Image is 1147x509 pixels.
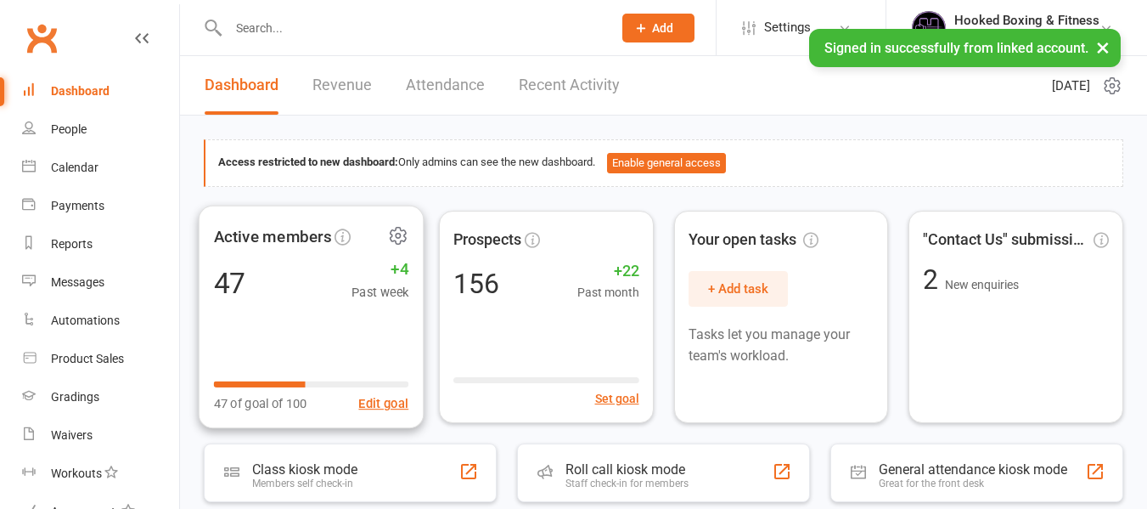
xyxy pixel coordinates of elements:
button: Add [622,14,694,42]
a: Revenue [312,56,372,115]
div: Only admins can see the new dashboard. [218,153,1110,173]
span: Settings [764,8,811,47]
span: Signed in successfully from linked account. [824,40,1088,56]
div: Great for the front desk [879,478,1067,489]
span: Your open tasks [689,228,818,252]
button: Edit goal [358,393,408,413]
a: Automations [22,302,179,340]
span: Past month [577,283,639,302]
span: +22 [577,259,639,284]
div: Class kiosk mode [252,461,357,478]
p: Tasks let you manage your team's workload. [689,324,874,367]
div: Dashboard [51,84,110,98]
strong: Access restricted to new dashboard: [218,156,398,168]
div: Gradings [51,390,99,404]
span: [DATE] [1052,76,1090,96]
a: Product Sales [22,340,179,378]
a: People [22,110,179,149]
div: 47 [214,268,246,297]
a: Waivers [22,416,179,455]
a: Messages [22,263,179,302]
span: 47 of goal of 100 [214,393,307,413]
span: Active members [214,223,332,249]
span: 2 [923,263,945,296]
button: Set goal [595,389,639,408]
div: Payments [51,199,104,212]
span: Past week [351,281,408,302]
div: Waivers [51,428,93,442]
a: Clubworx [20,17,63,59]
span: New enquiries [945,278,1019,291]
div: Workouts [51,467,102,480]
div: People [51,122,87,136]
div: Roll call kiosk mode [565,461,689,478]
div: Hooked Boxing & Fitness [954,13,1099,28]
a: Dashboard [205,56,278,115]
div: 156 [453,270,499,297]
a: Gradings [22,378,179,416]
a: Workouts [22,455,179,493]
div: Product Sales [51,352,124,365]
span: Prospects [453,228,521,252]
input: Search... [223,16,600,40]
a: Dashboard [22,72,179,110]
div: Calendar [51,161,98,174]
div: Hooked Boxing & Fitness [954,28,1099,43]
div: Messages [51,275,104,289]
div: Automations [51,314,120,327]
div: Staff check-in for members [565,478,689,489]
a: Payments [22,187,179,225]
button: × [1088,29,1118,65]
div: Members self check-in [252,478,357,489]
img: thumb_image1731986243.png [912,11,946,45]
a: Reports [22,225,179,263]
button: Enable general access [607,153,726,173]
a: Attendance [406,56,485,115]
span: "Contact Us" submissions [923,228,1090,252]
button: + Add task [689,271,788,307]
a: Calendar [22,149,179,187]
span: +4 [351,256,408,281]
div: Reports [51,237,93,251]
a: Recent Activity [519,56,620,115]
div: General attendance kiosk mode [879,461,1067,478]
span: Add [652,21,673,35]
